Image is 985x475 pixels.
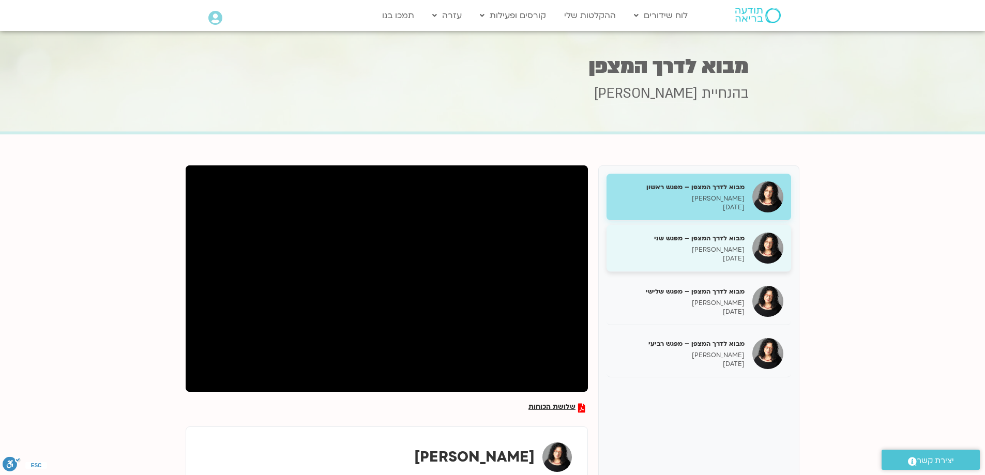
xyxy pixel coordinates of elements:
[614,194,745,203] p: [PERSON_NAME]
[528,403,585,412] a: שלושת הכוחות
[614,351,745,360] p: [PERSON_NAME]
[614,339,745,348] h5: מבוא לדרך המצפן – מפגש רביעי
[752,233,783,264] img: מבוא לדרך המצפן – מפגש שני
[752,181,783,212] img: מבוא לדרך המצפן – מפגש ראשון
[237,56,749,76] h1: מבוא לדרך המצפן
[475,6,551,25] a: קורסים ופעילות
[414,447,535,467] strong: [PERSON_NAME]
[917,454,954,468] span: יצירת קשר
[629,6,693,25] a: לוח שידורים
[882,450,980,470] a: יצירת קשר
[702,84,749,103] span: בהנחיית
[735,8,781,23] img: תודעה בריאה
[614,234,745,243] h5: מבוא לדרך המצפן – מפגש שני
[542,442,572,472] img: ארנינה קשתן
[614,299,745,308] p: [PERSON_NAME]
[427,6,467,25] a: עזרה
[528,403,575,412] span: שלושת הכוחות
[614,308,745,316] p: [DATE]
[614,182,745,192] h5: מבוא לדרך המצפן – מפגש ראשון
[614,254,745,263] p: [DATE]
[614,287,745,296] h5: מבוא לדרך המצפן – מפגש שלישי
[614,360,745,369] p: [DATE]
[752,338,783,369] img: מבוא לדרך המצפן – מפגש רביעי
[614,246,745,254] p: [PERSON_NAME]
[377,6,419,25] a: תמכו בנו
[559,6,621,25] a: ההקלטות שלי
[614,203,745,212] p: [DATE]
[752,286,783,317] img: מבוא לדרך המצפן – מפגש שלישי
